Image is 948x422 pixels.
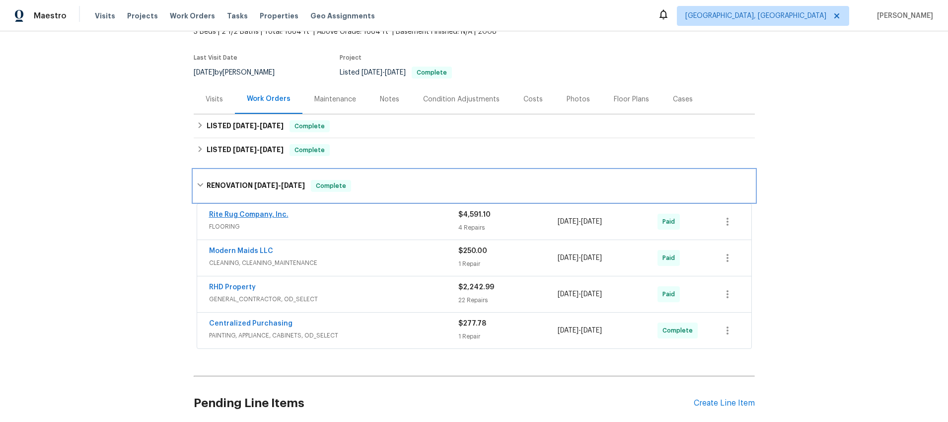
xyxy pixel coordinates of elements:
span: Complete [413,70,451,76]
span: Complete [662,326,697,336]
span: Paid [662,253,679,263]
span: [DATE] [581,327,602,334]
span: Listed [340,69,452,76]
div: 4 Repairs [458,223,558,233]
div: Condition Adjustments [423,94,500,104]
span: Properties [260,11,298,21]
div: Work Orders [247,94,291,104]
span: [DATE] [558,327,579,334]
div: Create Line Item [694,399,755,408]
div: 1 Repair [458,259,558,269]
span: [DATE] [581,254,602,261]
span: Work Orders [170,11,215,21]
div: Floor Plans [614,94,649,104]
span: Complete [312,181,350,191]
span: Maestro [34,11,67,21]
span: FLOORING [209,222,458,232]
span: - [233,122,284,129]
span: Last Visit Date [194,55,237,61]
span: Paid [662,289,679,299]
div: LISTED [DATE]-[DATE]Complete [194,114,755,138]
span: - [254,182,305,189]
span: Projects [127,11,158,21]
span: PAINTING, APPLIANCE, CABINETS, OD_SELECT [209,331,458,340]
span: [DATE] [362,69,382,76]
span: [DATE] [558,218,579,225]
span: [DATE] [260,122,284,129]
span: - [558,253,602,263]
span: - [558,289,602,299]
span: - [233,146,284,153]
span: $277.78 [458,320,486,327]
div: Visits [206,94,223,104]
span: [DATE] [254,182,278,189]
span: [DATE] [581,218,602,225]
span: Complete [291,145,329,155]
h6: LISTED [207,120,284,132]
span: [PERSON_NAME] [873,11,933,21]
span: [DATE] [233,122,257,129]
h6: LISTED [207,144,284,156]
span: 3 Beds | 2 1/2 Baths | Total: 1664 ft² | Above Grade: 1664 ft² | Basement Finished: N/A | 2008 [194,27,554,37]
span: [DATE] [194,69,215,76]
a: RHD Property [209,284,256,291]
a: Modern Maids LLC [209,248,273,254]
div: RENOVATION [DATE]-[DATE]Complete [194,170,755,202]
span: GENERAL_CONTRACTOR, OD_SELECT [209,294,458,304]
span: [DATE] [558,291,579,298]
div: Photos [567,94,590,104]
div: 1 Repair [458,332,558,341]
div: LISTED [DATE]-[DATE]Complete [194,138,755,162]
span: - [558,326,602,336]
span: Tasks [227,12,248,19]
span: CLEANING, CLEANING_MAINTENANCE [209,258,458,268]
span: - [558,217,602,227]
span: Geo Assignments [310,11,375,21]
span: Complete [291,121,329,131]
span: Visits [95,11,115,21]
span: [DATE] [233,146,257,153]
span: [DATE] [281,182,305,189]
span: $4,591.10 [458,211,491,218]
span: - [362,69,406,76]
div: Costs [523,94,543,104]
span: [DATE] [581,291,602,298]
span: $250.00 [458,248,487,254]
a: Centralized Purchasing [209,320,292,327]
div: Cases [673,94,693,104]
div: 22 Repairs [458,295,558,305]
span: Project [340,55,362,61]
span: [GEOGRAPHIC_DATA], [GEOGRAPHIC_DATA] [685,11,826,21]
span: [DATE] [385,69,406,76]
div: Notes [380,94,399,104]
a: Rite Rug Company, Inc. [209,211,289,218]
h6: RENOVATION [207,180,305,192]
span: [DATE] [260,146,284,153]
span: [DATE] [558,254,579,261]
span: Paid [662,217,679,227]
div: Maintenance [314,94,356,104]
span: $2,242.99 [458,284,494,291]
div: by [PERSON_NAME] [194,67,287,79]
